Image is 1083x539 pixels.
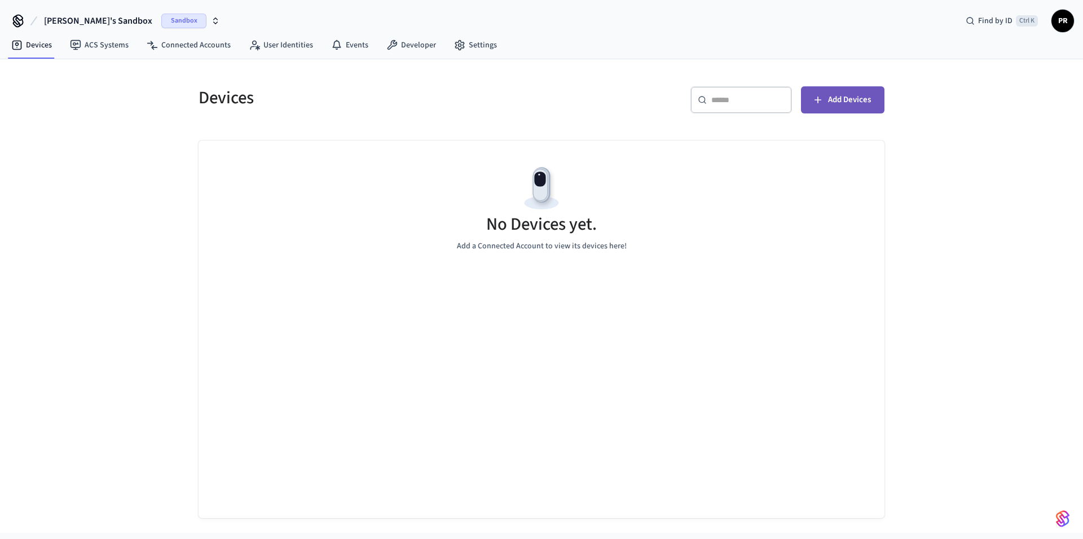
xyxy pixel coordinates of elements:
span: PR [1053,11,1073,31]
button: PR [1051,10,1074,32]
a: Connected Accounts [138,35,240,55]
img: Devices Empty State [516,163,567,214]
a: Events [322,35,377,55]
p: Add a Connected Account to view its devices here! [457,240,627,252]
div: Find by IDCtrl K [957,11,1047,31]
h5: No Devices yet. [486,213,597,236]
button: Add Devices [801,86,884,113]
img: SeamLogoGradient.69752ec5.svg [1056,510,1069,528]
h5: Devices [199,86,535,109]
a: User Identities [240,35,322,55]
a: Developer [377,35,445,55]
span: [PERSON_NAME]'s Sandbox [44,14,152,28]
span: Find by ID [978,15,1012,27]
a: Settings [445,35,506,55]
span: Add Devices [828,93,871,107]
span: Sandbox [161,14,206,28]
a: ACS Systems [61,35,138,55]
a: Devices [2,35,61,55]
span: Ctrl K [1016,15,1038,27]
